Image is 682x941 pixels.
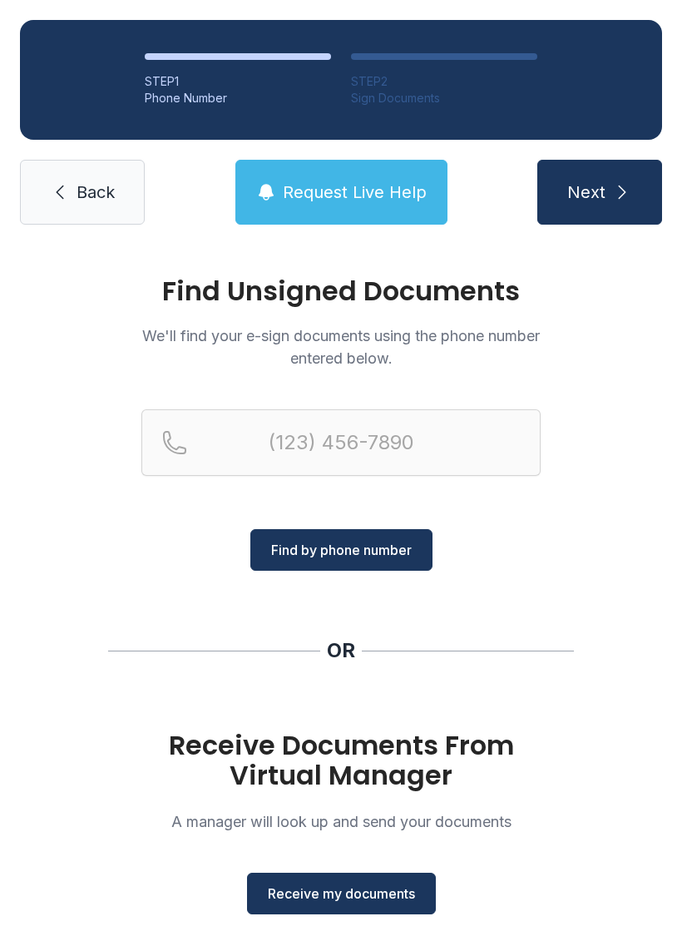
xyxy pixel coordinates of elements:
[283,181,427,204] span: Request Live Help
[268,884,415,904] span: Receive my documents
[141,731,541,790] h1: Receive Documents From Virtual Manager
[141,409,541,476] input: Reservation phone number
[145,90,331,106] div: Phone Number
[567,181,605,204] span: Next
[327,637,355,664] div: OR
[141,810,541,833] p: A manager will look up and send your documents
[77,181,115,204] span: Back
[351,90,537,106] div: Sign Documents
[141,324,541,369] p: We'll find your e-sign documents using the phone number entered below.
[141,278,541,305] h1: Find Unsigned Documents
[271,540,412,560] span: Find by phone number
[145,73,331,90] div: STEP 1
[351,73,537,90] div: STEP 2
